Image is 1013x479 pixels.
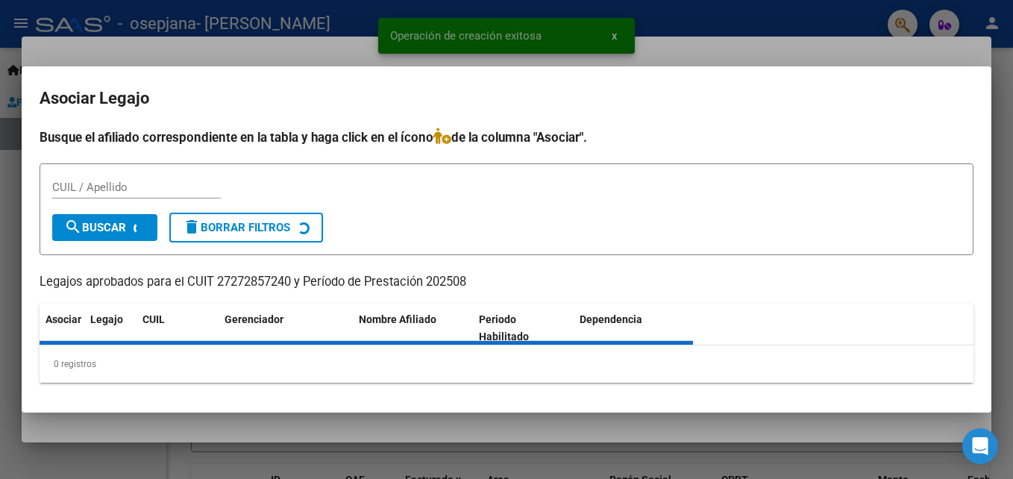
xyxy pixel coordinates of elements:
[40,345,973,383] div: 0 registros
[353,304,473,353] datatable-header-cell: Nombre Afiliado
[40,273,973,292] p: Legajos aprobados para el CUIT 27272857240 y Período de Prestación 202508
[473,304,574,353] datatable-header-cell: Periodo Habilitado
[479,313,529,342] span: Periodo Habilitado
[962,428,998,464] div: Open Intercom Messenger
[52,214,157,241] button: Buscar
[580,313,642,325] span: Dependencia
[574,304,694,353] datatable-header-cell: Dependencia
[84,304,137,353] datatable-header-cell: Legajo
[40,304,84,353] datatable-header-cell: Asociar
[46,313,81,325] span: Asociar
[219,304,353,353] datatable-header-cell: Gerenciador
[40,84,973,113] h2: Asociar Legajo
[40,128,973,147] h4: Busque el afiliado correspondiente en la tabla y haga click en el ícono de la columna "Asociar".
[64,221,126,234] span: Buscar
[183,218,201,236] mat-icon: delete
[137,304,219,353] datatable-header-cell: CUIL
[225,313,283,325] span: Gerenciador
[90,313,123,325] span: Legajo
[169,213,323,242] button: Borrar Filtros
[183,221,290,234] span: Borrar Filtros
[64,218,82,236] mat-icon: search
[142,313,165,325] span: CUIL
[359,313,436,325] span: Nombre Afiliado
